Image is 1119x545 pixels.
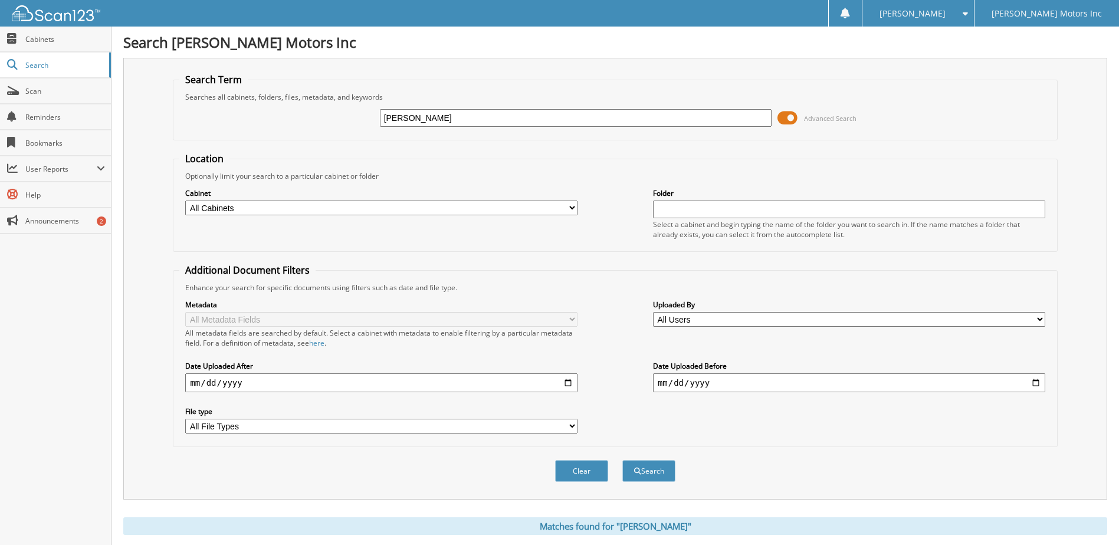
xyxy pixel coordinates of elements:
[653,188,1045,198] label: Folder
[179,283,1051,293] div: Enhance your search for specific documents using filters such as date and file type.
[179,152,229,165] legend: Location
[123,32,1107,52] h1: Search [PERSON_NAME] Motors Inc
[185,328,577,348] div: All metadata fields are searched by default. Select a cabinet with metadata to enable filtering b...
[25,164,97,174] span: User Reports
[97,216,106,226] div: 2
[25,86,105,96] span: Scan
[25,138,105,148] span: Bookmarks
[309,338,324,348] a: here
[179,171,1051,181] div: Optionally limit your search to a particular cabinet or folder
[185,373,577,392] input: start
[185,406,577,416] label: File type
[653,373,1045,392] input: end
[804,114,857,123] span: Advanced Search
[179,92,1051,102] div: Searches all cabinets, folders, files, metadata, and keywords
[653,361,1045,371] label: Date Uploaded Before
[880,10,946,17] span: [PERSON_NAME]
[622,460,675,482] button: Search
[185,300,577,310] label: Metadata
[12,5,100,21] img: scan123-logo-white.svg
[555,460,608,482] button: Clear
[185,188,577,198] label: Cabinet
[25,190,105,200] span: Help
[179,73,248,86] legend: Search Term
[992,10,1102,17] span: [PERSON_NAME] Motors Inc
[179,264,316,277] legend: Additional Document Filters
[185,361,577,371] label: Date Uploaded After
[25,34,105,44] span: Cabinets
[25,216,105,226] span: Announcements
[653,219,1045,239] div: Select a cabinet and begin typing the name of the folder you want to search in. If the name match...
[123,517,1107,535] div: Matches found for "[PERSON_NAME]"
[653,300,1045,310] label: Uploaded By
[25,112,105,122] span: Reminders
[25,60,103,70] span: Search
